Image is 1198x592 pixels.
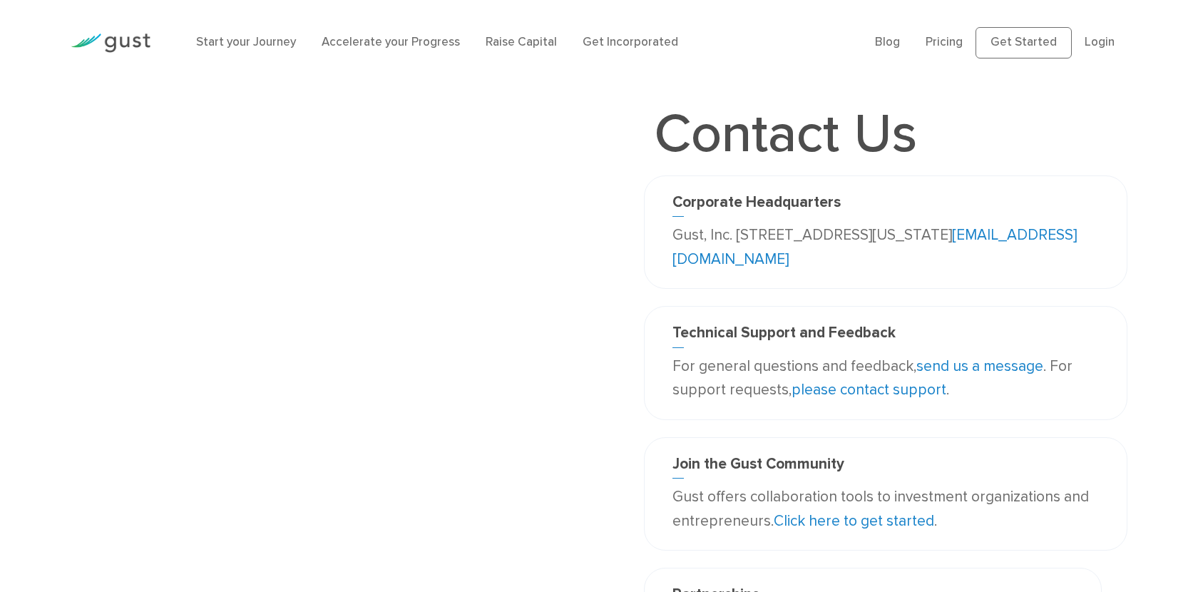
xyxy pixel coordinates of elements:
[196,35,296,49] a: Start your Journey
[916,357,1043,375] a: send us a message
[774,512,934,530] a: Click here to get started
[672,455,1099,479] h3: Join the Gust Community
[926,35,963,49] a: Pricing
[976,27,1072,58] a: Get Started
[644,107,928,161] h1: Contact Us
[875,35,900,49] a: Blog
[71,34,150,53] img: Gust Logo
[672,485,1099,533] p: Gust offers collaboration tools to investment organizations and entrepreneurs. .
[672,193,1099,217] h3: Corporate Headquarters
[792,381,946,399] a: please contact support
[672,226,1077,268] a: [EMAIL_ADDRESS][DOMAIN_NAME]
[672,354,1099,402] p: For general questions and feedback, . For support requests, .
[583,35,678,49] a: Get Incorporated
[486,35,557,49] a: Raise Capital
[322,35,460,49] a: Accelerate your Progress
[672,223,1099,271] p: Gust, Inc. [STREET_ADDRESS][US_STATE]
[1085,35,1115,49] a: Login
[672,324,1099,347] h3: Technical Support and Feedback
